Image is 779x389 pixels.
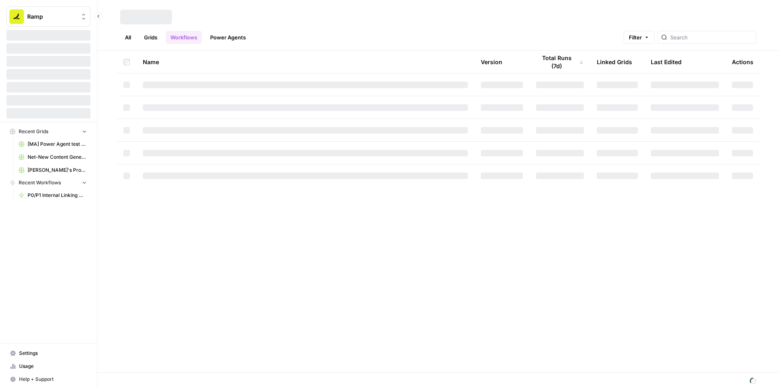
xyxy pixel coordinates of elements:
[28,166,87,174] span: [PERSON_NAME]'s Profound Prompts
[6,177,90,189] button: Recent Workflows
[19,179,61,186] span: Recent Workflows
[6,373,90,386] button: Help + Support
[6,6,90,27] button: Workspace: Ramp
[9,9,24,24] img: Ramp Logo
[139,31,162,44] a: Grids
[27,13,76,21] span: Ramp
[6,360,90,373] a: Usage
[732,51,753,73] div: Actions
[15,164,90,177] a: [PERSON_NAME]'s Profound Prompts
[205,31,251,44] a: Power Agents
[670,33,753,41] input: Search
[19,350,87,357] span: Settings
[651,51,682,73] div: Last Edited
[28,192,87,199] span: P0/P1 Internal Linking Workflow
[6,125,90,138] button: Recent Grids
[19,363,87,370] span: Usage
[536,51,584,73] div: Total Runs (7d)
[629,33,642,41] span: Filter
[481,51,502,73] div: Version
[143,51,468,73] div: Name
[19,128,48,135] span: Recent Grids
[624,31,654,44] button: Filter
[6,347,90,360] a: Settings
[120,31,136,44] a: All
[28,153,87,161] span: Net-New Content Generator - Grid Template
[597,51,632,73] div: Linked Grids
[15,151,90,164] a: Net-New Content Generator - Grid Template
[28,140,87,148] span: [MA] Power Agent test grid
[166,31,202,44] a: Workflows
[19,376,87,383] span: Help + Support
[15,138,90,151] a: [MA] Power Agent test grid
[15,189,90,202] a: P0/P1 Internal Linking Workflow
